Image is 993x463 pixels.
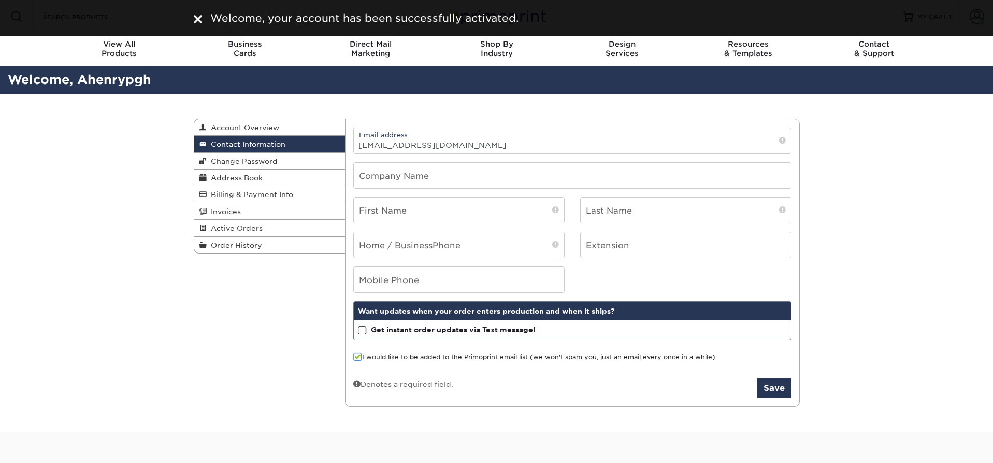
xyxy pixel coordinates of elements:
[207,140,285,148] span: Contact Information
[207,157,278,165] span: Change Password
[56,39,182,58] div: Products
[308,39,434,58] div: Marketing
[182,33,308,66] a: BusinessCards
[685,33,811,66] a: Resources& Templates
[811,39,937,49] span: Contact
[182,39,308,49] span: Business
[308,33,434,66] a: Direct MailMarketing
[194,203,346,220] a: Invoices
[207,241,262,249] span: Order History
[194,170,346,186] a: Address Book
[559,39,685,49] span: Design
[207,207,241,216] span: Invoices
[207,224,263,232] span: Active Orders
[194,220,346,236] a: Active Orders
[194,153,346,170] a: Change Password
[194,119,346,136] a: Account Overview
[56,39,182,49] span: View All
[56,33,182,66] a: View AllProducts
[194,15,202,23] img: close
[353,378,453,389] div: Denotes a required field.
[182,39,308,58] div: Cards
[811,39,937,58] div: & Support
[207,190,293,199] span: Billing & Payment Info
[757,378,791,398] button: Save
[371,326,536,334] strong: Get instant order updates via Text message!
[194,186,346,203] a: Billing & Payment Info
[685,39,811,58] div: & Templates
[811,33,937,66] a: Contact& Support
[354,302,791,320] div: Want updates when your order enters production and when it ships?
[434,33,559,66] a: Shop ByIndustry
[434,39,559,49] span: Shop By
[434,39,559,58] div: Industry
[194,136,346,152] a: Contact Information
[207,123,279,132] span: Account Overview
[685,39,811,49] span: Resources
[559,33,685,66] a: DesignServices
[353,353,717,362] label: I would like to be added to the Primoprint email list (we won't spam you, just an email every onc...
[559,39,685,58] div: Services
[194,237,346,253] a: Order History
[308,39,434,49] span: Direct Mail
[207,174,263,182] span: Address Book
[210,12,519,24] span: Welcome, your account has been successfully activated.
